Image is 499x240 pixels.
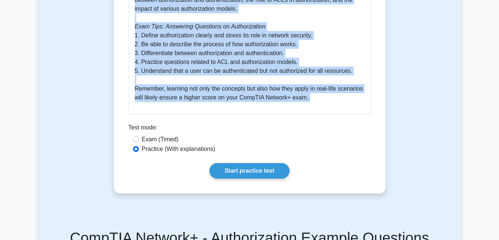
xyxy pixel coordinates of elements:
label: Exam (Timed) [142,135,179,144]
label: Practice (With explanations) [142,145,215,153]
div: Test mode: [129,123,371,135]
a: Start practice test [209,163,290,179]
i: Exam Tips: Answering Questions on Authorization [135,23,266,30]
